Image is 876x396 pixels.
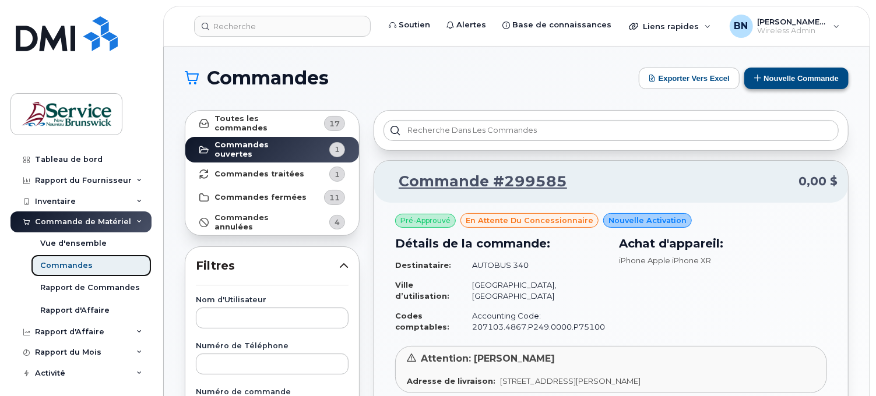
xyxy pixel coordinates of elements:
[608,215,687,226] span: Nouvelle activation
[395,260,451,270] strong: Destinataire:
[395,311,449,331] strong: Codes comptables:
[407,376,495,386] strong: Adresse de livraison:
[196,342,349,350] label: Numéro de Téléphone
[335,144,340,155] span: 1
[466,215,593,226] span: en attente du concessionnaire
[421,353,555,364] span: Attention: [PERSON_NAME]
[185,137,359,163] a: Commandes ouvertes1
[185,111,359,137] a: Toutes les commandes17
[214,193,307,202] strong: Commandes fermées
[744,68,849,89] button: Nouvelle commande
[214,114,307,133] strong: Toutes les commandes
[185,162,359,186] a: Commandes traitées1
[619,256,711,265] span: iPhone Apple iPhone XR
[462,275,605,306] td: [GEOGRAPHIC_DATA], [GEOGRAPHIC_DATA]
[400,215,451,226] span: Pré-Approuvé
[207,69,329,87] span: Commandes
[185,186,359,209] a: Commandes fermées11
[500,376,641,386] span: [STREET_ADDRESS][PERSON_NAME]
[196,257,339,274] span: Filtres
[639,68,740,89] button: Exporter vers Excel
[462,306,605,337] td: Accounting Code: 207103.4867.P249.0000.P75100
[329,192,340,203] span: 11
[196,388,349,396] label: Numéro de commande
[619,235,827,252] h3: Achat d'appareil:
[384,120,839,141] input: Recherche dans les commandes
[335,217,340,228] span: 4
[214,213,307,232] strong: Commandes annulées
[385,171,567,192] a: Commande #299585
[395,280,449,300] strong: Ville d’utilisation:
[798,173,838,190] span: 0,00 $
[329,118,340,129] span: 17
[214,169,304,179] strong: Commandes traitées
[196,296,349,304] label: Nom d'Utilisateur
[214,140,307,159] strong: Commandes ouvertes
[395,235,605,252] h3: Détails de la commande:
[185,209,359,235] a: Commandes annulées4
[335,169,340,180] span: 1
[462,255,605,275] td: AUTOBUS 340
